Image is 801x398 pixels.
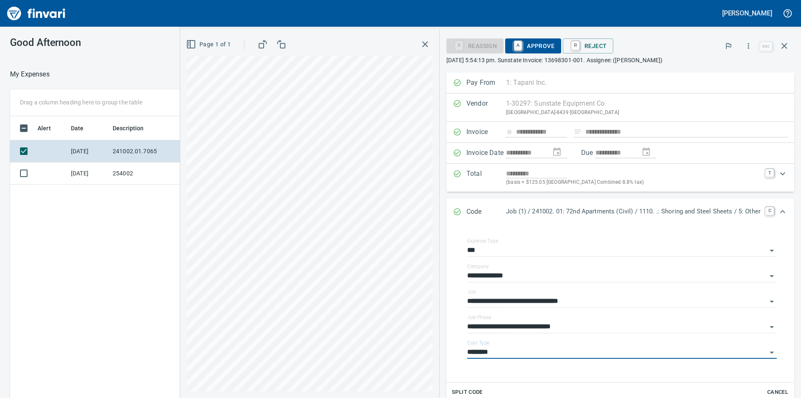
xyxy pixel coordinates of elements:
[68,162,109,185] td: [DATE]
[760,42,772,51] a: esc
[113,123,144,133] span: Description
[512,39,554,53] span: Approve
[766,321,778,333] button: Open
[766,245,778,256] button: Open
[184,37,234,52] button: Page 1 of 1
[113,123,155,133] span: Description
[467,340,490,345] label: Cost Type
[766,207,774,215] a: C
[5,3,68,23] img: Finvari
[720,7,774,20] button: [PERSON_NAME]
[10,69,50,79] nav: breadcrumb
[452,388,483,397] span: Split Code
[71,123,84,133] span: Date
[506,207,761,216] p: Job (1) / 241002. 01: 72nd Apartments (Civil) / 1110. .: Shoring and Steel Sheets / 5: Other
[506,178,761,187] p: (basis + $125.05 [GEOGRAPHIC_DATA] Combined 8.8% tax)
[10,69,50,79] p: My Expenses
[109,140,184,162] td: 241002.01.7065
[766,169,774,177] a: T
[446,198,794,226] div: Expand
[766,270,778,282] button: Open
[569,39,607,53] span: Reject
[766,347,778,358] button: Open
[466,207,506,218] p: Code
[766,296,778,307] button: Open
[446,42,504,49] div: Reassign
[20,98,142,106] p: Drag a column heading here to group the table
[188,39,231,50] span: Page 1 of 1
[514,41,522,50] a: A
[505,38,561,53] button: AApprove
[572,41,579,50] a: R
[466,169,506,187] p: Total
[71,123,95,133] span: Date
[758,36,794,56] span: Close invoice
[467,238,498,243] label: Expense Type
[467,264,489,269] label: Company
[766,388,789,397] span: Cancel
[739,37,758,55] button: More
[563,38,613,53] button: RReject
[467,289,476,294] label: Job
[10,37,187,48] h3: Good Afternoon
[68,140,109,162] td: [DATE]
[722,9,772,18] h5: [PERSON_NAME]
[38,123,51,133] span: Alert
[446,56,794,64] p: [DATE] 5:54:13 pm. Sunstate Invoice: 13698301-001. Assignee: ([PERSON_NAME])
[719,37,738,55] button: Flag
[467,315,491,320] label: Job Phase
[109,162,184,185] td: 254002
[446,164,794,192] div: Expand
[38,123,62,133] span: Alert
